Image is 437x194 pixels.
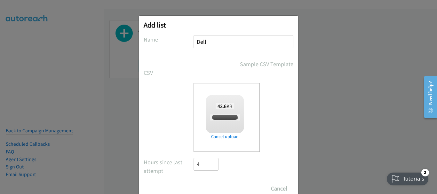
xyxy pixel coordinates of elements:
[206,133,244,140] a: Cancel upload
[240,60,293,68] a: Sample CSV Template
[144,35,194,44] label: Name
[383,166,432,189] iframe: Checklist
[144,158,194,175] label: Hours since last attempt
[144,68,194,77] label: CSV
[418,72,437,122] iframe: Resource Center
[218,103,226,109] strong: 43.6
[210,114,241,120] span: split_800000.csv
[144,20,293,29] h2: Add list
[216,103,234,109] span: KB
